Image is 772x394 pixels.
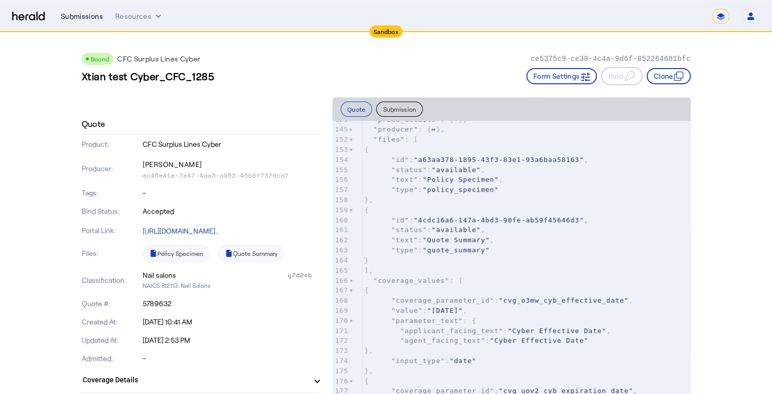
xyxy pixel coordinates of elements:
[332,145,349,155] div: 153
[364,327,611,335] span: : ,
[364,125,445,133] span: : { },
[332,165,349,175] div: 155
[490,337,588,344] span: "Cyber Effective Date"
[332,326,349,336] div: 171
[82,225,141,236] p: Portal Link:
[423,246,490,254] span: "quote_summary"
[332,356,349,366] div: 174
[332,245,349,255] div: 163
[143,206,320,216] p: Accepted
[332,295,349,306] div: 168
[82,69,215,83] h3: Xtian test Cyber_CFC_1285
[288,270,320,280] div: y7d2sb
[332,235,349,245] div: 162
[364,116,467,123] span: : { },
[431,125,436,133] span: ↔
[391,166,427,174] span: "status"
[374,116,441,123] span: "price_details"
[423,176,499,183] span: "Policy Specimen"
[499,297,629,304] span: "cvg_o3mw_cyb_effective_date"
[364,246,490,254] span: :
[82,188,141,198] p: Tags:
[332,205,349,215] div: 159
[364,317,477,324] span: : {
[82,118,106,130] h4: Quote
[374,136,405,143] span: "files"
[391,186,418,193] span: "type"
[82,163,141,174] p: Producer:
[82,317,141,327] p: Created At:
[143,280,320,290] p: NAICS 812113: Nail Salons
[530,54,690,64] p: ce5375c9-ce38-4c4a-9d6f-852264681bfc
[364,186,499,193] span: :
[341,102,373,117] button: Quote
[364,166,485,174] span: : ,
[117,54,200,64] p: CFC Surplus Lines Cyber
[332,225,349,235] div: 161
[423,236,490,244] span: "Quote Summary"
[364,337,588,344] span: :
[364,277,463,284] span: : [
[332,376,349,386] div: 176
[454,116,458,123] span: ↔
[414,156,584,163] span: "a63aa378-1895-43f3-83e1-93a6baa58163"
[332,124,349,135] div: 145
[332,346,349,356] div: 173
[364,216,588,224] span: : ,
[332,135,349,145] div: 152
[400,337,486,344] span: "agent_facing_text"
[400,327,504,335] span: "applicant_facing_text"
[91,55,110,62] span: Bound
[526,68,597,84] button: Form Settings
[332,285,349,295] div: 167
[391,176,418,183] span: "text"
[82,206,141,216] p: Bind Status:
[332,155,349,165] div: 154
[450,357,477,365] span: "date"
[364,256,369,264] span: }
[508,327,606,335] span: "Cyber Effective Date"
[364,307,467,314] span: : ,
[364,196,374,204] span: },
[332,276,349,286] div: 166
[143,270,176,280] div: Nail salons
[12,12,45,21] img: Herald Logo
[376,102,423,117] button: Submission
[82,299,141,309] p: Quote #:
[391,236,418,244] span: "text"
[364,347,374,354] span: },
[143,188,320,198] p: -
[431,226,481,234] span: "available"
[82,139,141,149] p: Product:
[391,317,463,324] span: "parameter_text"
[391,216,409,224] span: "id"
[83,375,307,385] mat-panel-title: Coverage Details
[218,245,284,262] a: Quote Summary
[647,68,691,84] button: Clone
[364,267,374,274] span: ],
[332,306,349,316] div: 169
[364,236,494,244] span: : ,
[143,245,210,262] a: Policy Specimen
[374,277,450,284] span: "coverage_values"
[391,307,423,314] span: "value"
[391,156,409,163] span: "id"
[82,368,320,392] mat-expansion-panel-header: Coverage Details
[364,226,485,234] span: : ,
[374,125,418,133] span: "producer"
[391,357,445,365] span: "input_type"
[364,136,418,143] span: : [
[431,166,481,174] span: "available"
[82,248,141,258] p: Files:
[364,286,369,294] span: {
[370,25,402,38] div: Sandbox
[332,336,349,346] div: 172
[364,146,369,153] span: {
[143,157,320,172] p: [PERSON_NAME]
[364,377,369,385] span: {
[332,175,349,185] div: 156
[332,366,349,376] div: 175
[61,11,103,21] div: Submissions
[143,139,320,149] p: CFC Surplus Lines Cyber
[82,335,141,345] p: Updated At:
